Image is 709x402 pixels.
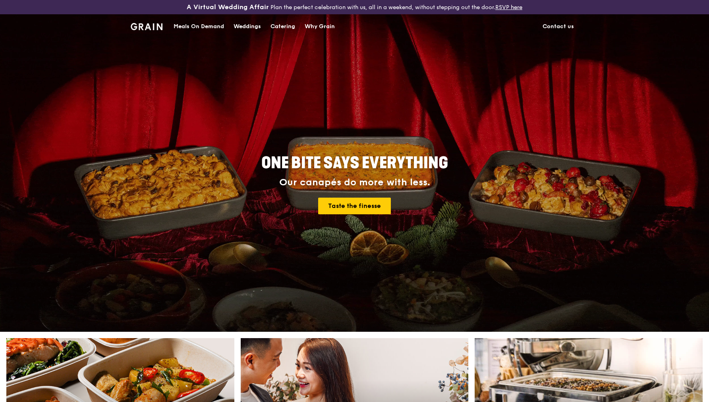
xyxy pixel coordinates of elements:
div: Plan the perfect celebration with us, all in a weekend, without stepping out the door. [126,3,583,11]
div: Meals On Demand [174,15,224,38]
h3: A Virtual Wedding Affair [187,3,269,11]
div: Weddings [234,15,261,38]
div: Our canapés do more with less. [212,177,498,188]
div: Catering [270,15,295,38]
span: ONE BITE SAYS EVERYTHING [261,154,448,173]
a: Taste the finesse [318,198,391,214]
a: GrainGrain [131,14,163,38]
img: Grain [131,23,163,30]
a: Catering [266,15,300,38]
a: RSVP here [495,4,522,11]
a: Weddings [229,15,266,38]
div: Why Grain [305,15,335,38]
a: Contact us [538,15,579,38]
a: Why Grain [300,15,340,38]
